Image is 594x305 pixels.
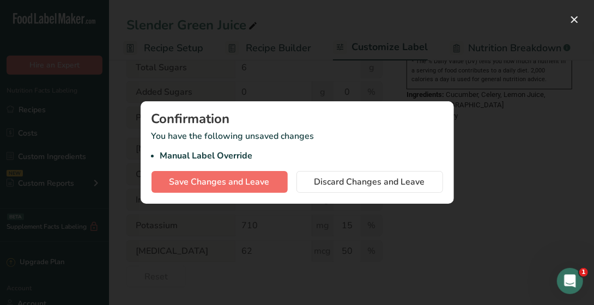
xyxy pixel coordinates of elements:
[160,149,443,162] li: Manual Label Override
[169,175,270,188] span: Save Changes and Leave
[296,171,443,193] button: Discard Changes and Leave
[579,268,588,277] span: 1
[314,175,425,188] span: Discard Changes and Leave
[151,112,443,125] div: Confirmation
[151,171,288,193] button: Save Changes and Leave
[151,130,443,162] p: You have the following unsaved changes
[557,268,583,294] iframe: Intercom live chat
